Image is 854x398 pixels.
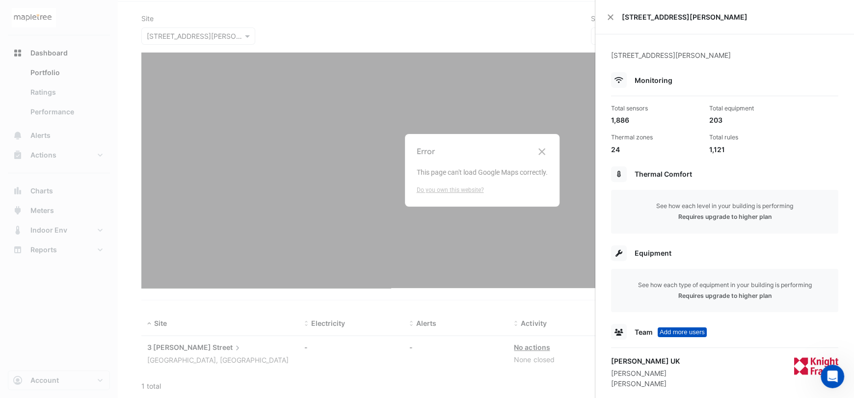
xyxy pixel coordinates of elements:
[611,378,680,389] div: [PERSON_NAME]
[635,76,672,84] span: Monitoring
[794,356,838,375] img: Knight Frank UK
[709,133,800,142] div: Total rules
[619,212,830,221] div: Requires upgrade to higher plan
[611,115,701,125] div: 1,886
[607,14,614,21] button: Close
[619,292,830,300] div: Requires upgrade to higher plan
[709,144,800,155] div: 1,121
[611,133,701,142] div: Thermal zones
[635,170,692,178] span: Thermal Comfort
[611,104,701,113] div: Total sensors
[619,281,830,290] div: See how each type of equipment in your building is performing
[635,328,653,336] span: Team
[619,202,830,211] div: See how each level in your building is performing
[635,249,671,257] span: Equipment
[622,12,842,22] span: [STREET_ADDRESS][PERSON_NAME]
[611,144,701,155] div: 24
[709,115,800,125] div: 203
[709,104,800,113] div: Total equipment
[821,365,844,388] iframe: Intercom live chat
[658,327,707,337] div: Tooltip anchor
[611,368,680,378] div: [PERSON_NAME]
[611,50,838,72] div: [STREET_ADDRESS][PERSON_NAME]
[611,356,680,366] div: [PERSON_NAME] UK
